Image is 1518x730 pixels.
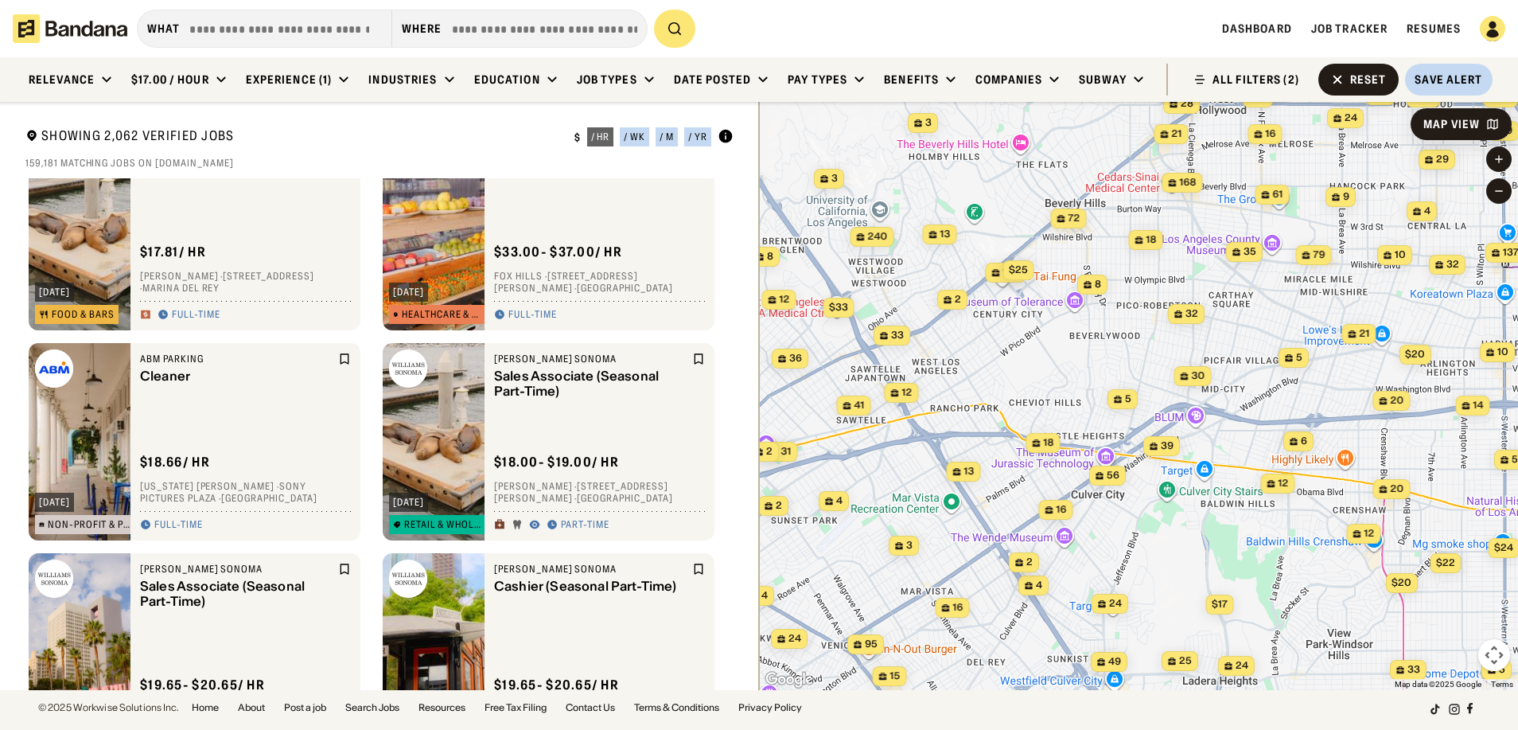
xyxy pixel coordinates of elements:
div: Full-time [172,309,220,322]
span: 12 [1364,527,1375,541]
div: [PERSON_NAME] Sonoma [140,563,335,576]
div: Experience (1) [246,72,333,87]
div: Cleaner [140,369,335,384]
span: 72 [1068,212,1080,225]
img: Williams Sonoma logo [389,349,427,388]
div: [PERSON_NAME] Sonoma [494,353,689,365]
div: Save Alert [1415,72,1482,87]
a: Resumes [1407,21,1461,36]
div: [DATE] [39,287,70,297]
div: Part-time [561,519,609,532]
span: 10 [1500,91,1512,104]
span: 13 [940,228,951,241]
div: Food & Bars [52,310,115,319]
div: ALL FILTERS (2) [1212,74,1299,85]
div: [PERSON_NAME] Sonoma [494,563,689,576]
div: / m [660,132,674,142]
div: $17.00 / hour [131,72,209,87]
span: 2 [766,445,773,459]
div: / hr [591,132,610,142]
div: Map View [1423,119,1480,130]
span: 24 [788,632,801,646]
div: Job Types [577,72,637,87]
div: $ 19.65 - $20.65 / hr [494,677,619,693]
span: 18 [1044,436,1054,450]
span: 8 [1095,278,1101,291]
span: 12 [1279,477,1289,490]
span: 3 [925,116,932,130]
span: 33 [891,329,904,342]
span: 35 [1244,245,1256,259]
div: ABM Parking [140,353,335,365]
span: 18 [1146,233,1157,247]
span: 20 [1391,394,1404,408]
div: $ 17.81 / hr [140,244,206,260]
div: $ 18.66 / hr [140,454,210,470]
button: Map camera controls [1478,639,1510,671]
div: Benefits [884,72,939,87]
a: Post a job [284,703,326,712]
div: Healthcare & Mental Health [402,310,485,319]
div: $ 19.65 - $20.65 / hr [140,677,265,693]
a: Free Tax Filing [485,703,547,712]
span: 4 [1424,205,1430,218]
a: Contact Us [566,703,615,712]
div: grid [25,178,734,690]
a: About [238,703,265,712]
span: 12 [902,386,913,400]
span: $33 [829,301,848,313]
span: $20 [1391,576,1411,588]
span: Map data ©2025 Google [1395,680,1481,689]
div: Full-time [154,519,203,532]
span: 39 [1161,439,1174,453]
div: [DATE] [393,287,424,297]
div: Reset [1350,74,1387,85]
div: $ 18.00 - $19.00 / hr [494,454,619,470]
span: 8 [767,250,773,264]
span: 41 [854,399,865,412]
div: © 2025 Workwise Solutions Inc. [38,703,179,712]
span: 4 [1260,91,1267,104]
div: / yr [688,132,707,142]
a: Resources [418,703,465,712]
span: 36 [789,352,802,365]
div: Pay Types [788,72,847,87]
div: Date Posted [674,72,751,87]
span: $24 [1494,541,1513,553]
img: Bandana logotype [13,14,127,43]
div: [US_STATE] [PERSON_NAME] · Sony Pictures Plaza · [GEOGRAPHIC_DATA] [140,480,351,505]
span: 21 [1172,127,1182,141]
span: 10 [1395,248,1406,262]
div: Sales Associate (Seasonal Part-Time) [494,369,689,399]
span: 20 [1391,482,1404,496]
span: 32 [1185,307,1198,321]
span: 49 [1108,655,1121,669]
span: 2 [1026,556,1033,569]
div: what [147,21,180,36]
span: 25 [1179,654,1192,668]
span: 4 [1036,579,1042,592]
span: 4 [836,494,843,508]
a: Dashboard [1222,21,1292,36]
div: 159,181 matching jobs on [DOMAIN_NAME] [25,157,734,170]
div: [PERSON_NAME] · [STREET_ADDRESS][PERSON_NAME] · [GEOGRAPHIC_DATA] [494,480,705,505]
span: 30 [1192,369,1205,383]
div: / wk [624,132,645,142]
div: [DATE] [393,498,424,507]
span: 16 [1057,503,1067,517]
span: 21 [1360,327,1370,341]
a: Privacy Policy [738,703,802,712]
img: Williams Sonoma logo [35,560,73,598]
span: 168 [1180,176,1197,189]
span: 5 [1125,392,1131,406]
span: 56 [1107,469,1119,482]
span: 12 [780,293,790,306]
span: 5 [1512,453,1518,466]
span: 2 [776,499,782,513]
div: Subway [1079,72,1127,87]
span: 5 [1499,663,1505,677]
div: Industries [368,72,437,87]
div: Full-time [508,309,557,322]
div: Retail & Wholesale [404,520,485,529]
